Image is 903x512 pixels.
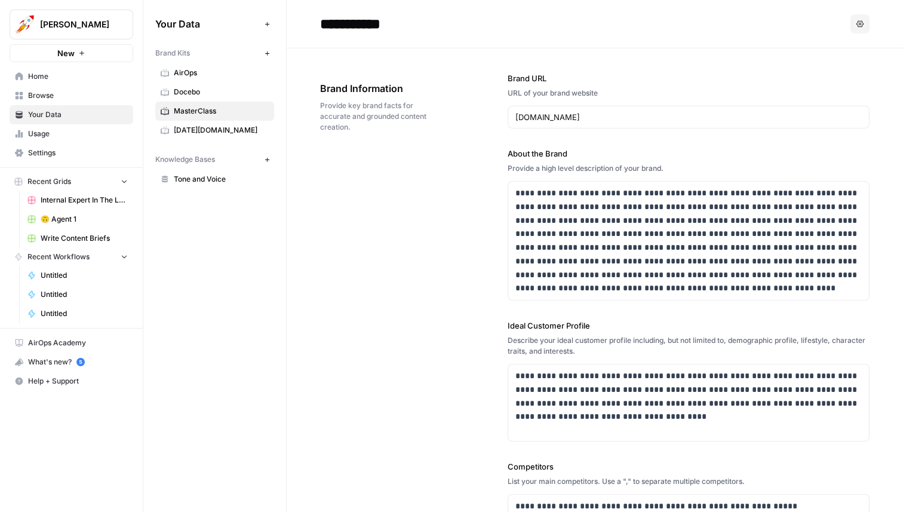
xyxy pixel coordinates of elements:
span: Untitled [41,289,128,300]
span: Recent Workflows [27,252,90,262]
span: Knowledge Bases [155,154,215,165]
div: Describe your ideal customer profile including, but not limited to, demographic profile, lifestyl... [508,335,870,357]
a: Write Content Briefs [22,229,133,248]
label: Brand URL [508,72,870,84]
span: Write Content Briefs [41,233,128,244]
div: List your main competitors. Use a "," to separate multiple competitors. [508,476,870,487]
a: Usage [10,124,133,143]
span: Recent Grids [27,176,71,187]
span: [PERSON_NAME] [40,19,112,30]
a: Settings [10,143,133,163]
button: Workspace: Alex Testing [10,10,133,39]
a: 5 [76,358,85,366]
a: Your Data [10,105,133,124]
span: MasterClass [174,106,269,116]
a: Internal Expert In The Loop [22,191,133,210]
a: Untitled [22,304,133,323]
label: About the Brand [508,148,870,160]
a: Tone and Voice [155,170,274,189]
button: New [10,44,133,62]
a: Untitled [22,266,133,285]
button: Help + Support [10,372,133,391]
span: Provide key brand facts for accurate and grounded content creation. [320,100,441,133]
span: AirOps Academy [28,338,128,348]
div: URL of your brand website [508,88,870,99]
div: What's new? [10,353,133,371]
span: Your Data [28,109,128,120]
span: Your Data [155,17,260,31]
a: Untitled [22,285,133,304]
span: Docebo [174,87,269,97]
span: [DATE][DOMAIN_NAME] [174,125,269,136]
input: www.sundaysoccer.com [515,111,862,123]
a: Browse [10,86,133,105]
span: 🙃 Agent 1 [41,214,128,225]
label: Competitors [508,461,870,473]
span: Untitled [41,270,128,281]
a: Home [10,67,133,86]
a: AirOps Academy [10,333,133,352]
span: AirOps [174,68,269,78]
span: Browse [28,90,128,101]
a: MasterClass [155,102,274,121]
button: Recent Grids [10,173,133,191]
a: [DATE][DOMAIN_NAME] [155,121,274,140]
button: What's new? 5 [10,352,133,372]
div: Provide a high level description of your brand. [508,163,870,174]
a: AirOps [155,63,274,82]
text: 5 [79,359,82,365]
span: New [57,47,75,59]
span: Internal Expert In The Loop [41,195,128,206]
img: Alex Testing Logo [14,14,35,35]
span: Usage [28,128,128,139]
span: Home [28,71,128,82]
button: Recent Workflows [10,248,133,266]
span: Tone and Voice [174,174,269,185]
a: 🙃 Agent 1 [22,210,133,229]
span: Settings [28,148,128,158]
a: Docebo [155,82,274,102]
span: Brand Kits [155,48,190,59]
span: Untitled [41,308,128,319]
span: Help + Support [28,376,128,387]
label: Ideal Customer Profile [508,320,870,332]
span: Brand Information [320,81,441,96]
